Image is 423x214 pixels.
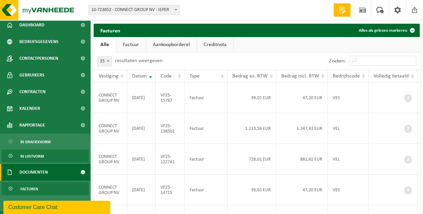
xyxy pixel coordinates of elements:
td: Factuur [185,144,227,175]
td: 1.347,41 EUR [276,113,328,144]
td: Factuur [185,82,227,113]
td: VF25-15787 [155,82,185,113]
span: Vestiging [99,73,118,79]
td: 39,01 EUR [227,175,276,205]
span: Code [161,73,172,79]
td: CONNECT GROUP NV [94,82,127,113]
td: CONNECT GROUP NV [94,175,127,205]
span: Kalender [19,100,40,117]
td: VES [328,175,368,205]
span: 25 [97,57,111,66]
button: Alles als gelezen markeren [353,24,419,37]
h2: Facturen [94,24,127,37]
span: Contactpersonen [19,50,58,67]
span: Datum [132,73,147,79]
a: Creditnota [197,37,233,52]
iframe: chat widget [3,199,112,214]
td: VEL [328,144,368,175]
td: Factuur [185,175,227,205]
td: VF25-14715 [155,175,185,205]
td: 47,20 EUR [276,175,328,205]
span: Contracten [19,83,45,100]
span: 10-723852 - CONNECT GROUP NV - IEPER [88,5,180,15]
a: In lijstvorm [2,150,89,162]
span: Facturen [20,183,38,195]
a: Documenten [2,197,89,209]
td: VF25-122741 [155,144,185,175]
td: [DATE] [127,113,155,144]
span: Bedrijfsgegevens [19,33,59,50]
td: [DATE] [127,144,155,175]
label: resultaten weergeven [115,58,163,63]
td: 1.113,56 EUR [227,113,276,144]
td: VEL [328,113,368,144]
td: [DATE] [127,175,155,205]
span: In lijstvorm [20,150,44,163]
span: Bedrag ex. BTW [232,73,268,79]
a: In grafiekvorm [2,135,89,148]
a: Factuur [116,37,146,52]
td: 47,20 EUR [276,82,328,113]
td: CONNECT GROUP NV [94,144,127,175]
a: Aankoopborderel [146,37,197,52]
td: [DATE] [127,82,155,113]
td: 881,62 EUR [276,144,328,175]
span: Documenten [19,164,48,181]
td: 39,01 EUR [227,82,276,113]
span: Volledig betaald [374,73,409,79]
a: Facturen [2,182,89,195]
label: Zoeken: [329,58,346,64]
a: Alle [94,37,116,52]
span: 25 [97,56,112,66]
span: Dashboard [19,17,44,33]
td: VES [328,82,368,113]
td: VF25-138502 [155,113,185,144]
td: Factuur [185,113,227,144]
span: Type [190,73,200,79]
span: Gebruikers [19,67,44,83]
span: Rapportage [19,117,45,134]
td: CONNECT GROUP NV [94,113,127,144]
span: Bedrijfscode [333,73,360,79]
span: Documenten [20,197,45,210]
span: In grafiekvorm [20,136,50,148]
span: 10-723852 - CONNECT GROUP NV - IEPER [89,5,179,15]
span: Bedrag incl. BTW [281,73,319,79]
td: 728,61 EUR [227,144,276,175]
